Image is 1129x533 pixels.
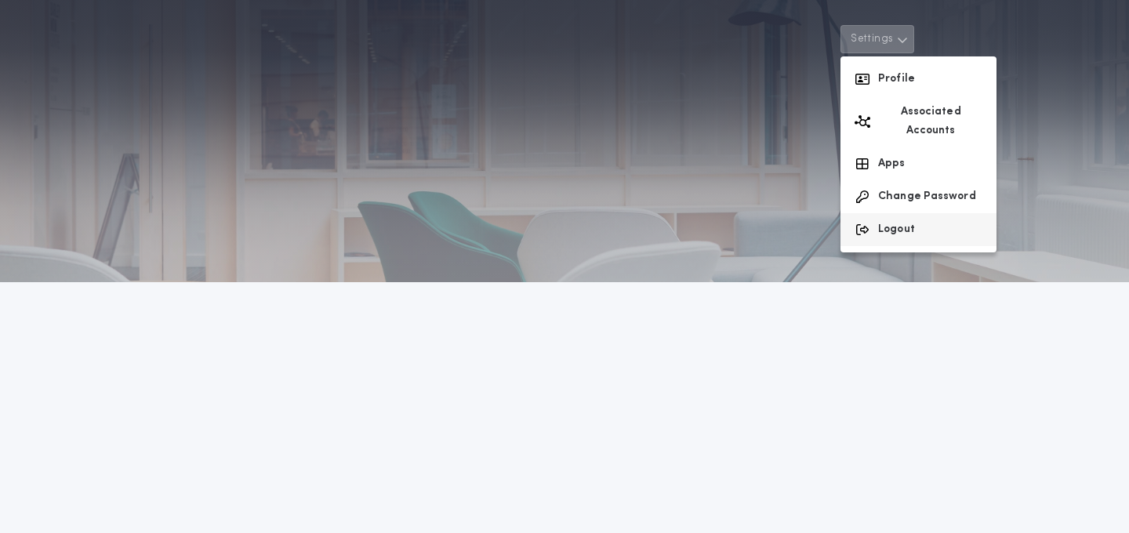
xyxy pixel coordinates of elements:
[840,147,996,180] button: Apps
[840,96,996,147] button: Associated Accounts
[840,63,996,96] button: Profile
[840,25,914,53] button: Settings
[840,213,996,246] button: Logout
[840,56,996,252] div: Settings
[840,180,996,213] button: Change Password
